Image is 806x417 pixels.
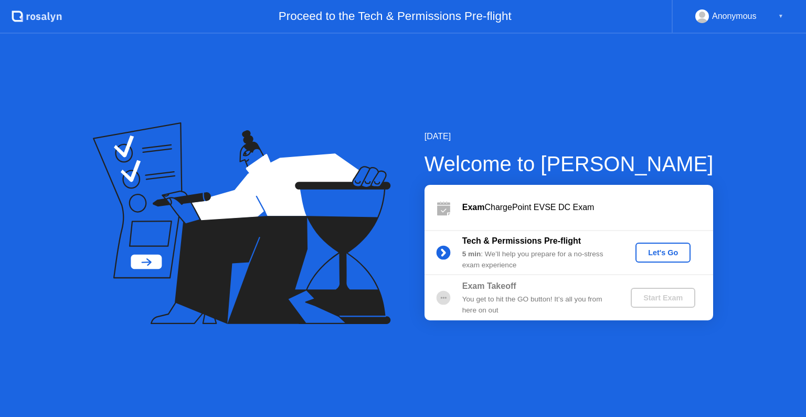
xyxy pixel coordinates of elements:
div: Anonymous [712,9,757,23]
b: Tech & Permissions Pre-flight [462,236,581,245]
div: : We’ll help you prepare for a no-stress exam experience [462,249,613,270]
div: ▼ [778,9,783,23]
b: 5 min [462,250,481,258]
div: [DATE] [425,130,714,143]
div: You get to hit the GO button! It’s all you from here on out [462,294,613,316]
b: Exam Takeoff [462,282,516,290]
button: Start Exam [631,288,695,308]
div: ChargePoint EVSE DC Exam [462,201,713,214]
div: Let's Go [640,248,686,257]
button: Let's Go [635,243,691,263]
b: Exam [462,203,485,212]
div: Start Exam [635,294,691,302]
div: Welcome to [PERSON_NAME] [425,148,714,180]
